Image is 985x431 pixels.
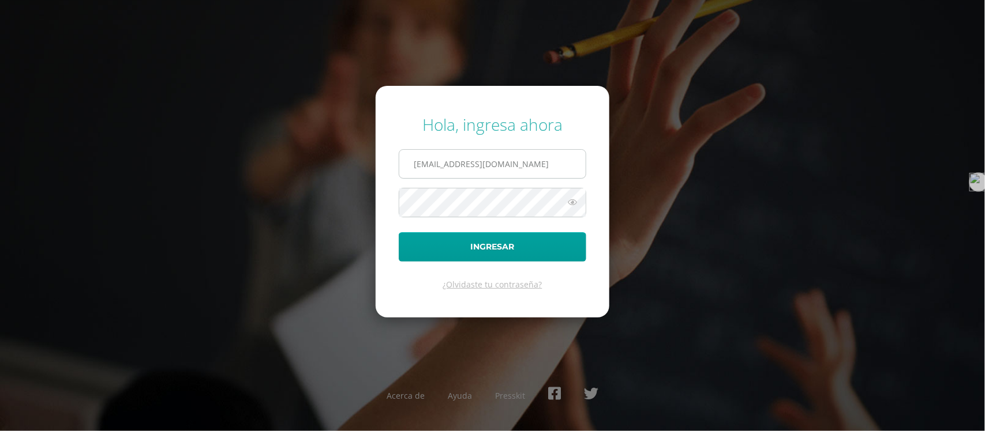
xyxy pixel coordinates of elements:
button: Ingresar [399,232,586,262]
div: Hola, ingresa ahora [399,114,586,135]
input: Correo electrónico o usuario [399,150,586,178]
a: ¿Olvidaste tu contraseña? [443,279,542,290]
a: Acerca de [387,390,425,401]
a: Presskit [495,390,525,401]
a: Ayuda [448,390,472,401]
